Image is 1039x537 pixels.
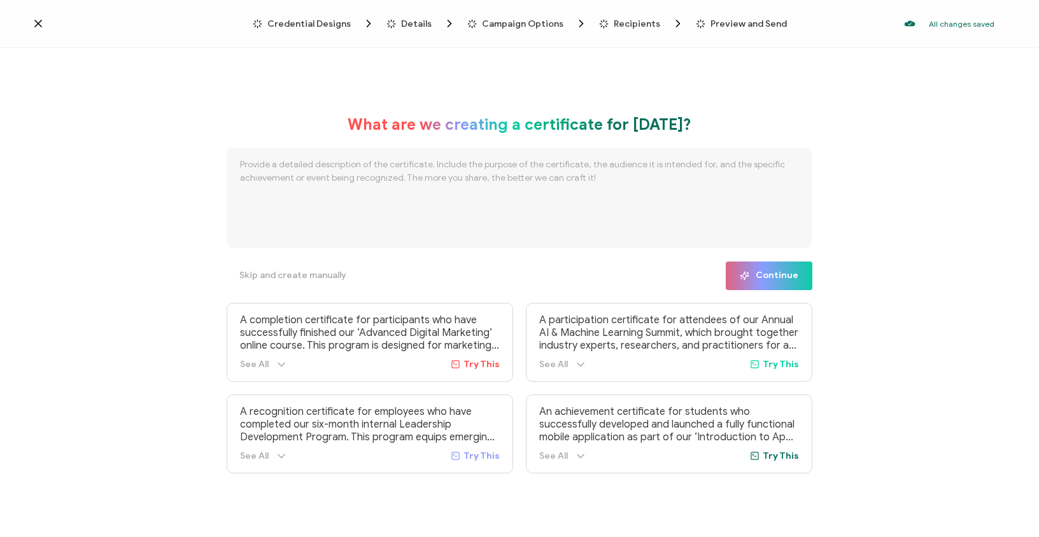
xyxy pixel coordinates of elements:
[539,359,568,370] span: See All
[239,271,346,280] span: Skip and create manually
[539,450,568,461] span: See All
[710,19,787,29] span: Preview and Send
[240,450,269,461] span: See All
[267,19,351,29] span: Credential Designs
[463,359,500,370] span: Try This
[539,314,799,352] p: A participation certificate for attendees of our Annual AI & Machine Learning Summit, which broug...
[240,359,269,370] span: See All
[386,17,456,30] span: Details
[253,17,787,30] div: Breadcrumb
[975,476,1039,537] iframe: Chat Widget
[740,271,798,281] span: Continue
[599,17,684,30] span: Recipients
[539,405,799,443] p: An achievement certificate for students who successfully developed and launched a fully functiona...
[696,19,787,29] span: Preview and Send
[929,19,994,29] p: All changes saved
[401,19,432,29] span: Details
[463,450,500,461] span: Try This
[482,19,563,29] span: Campaign Options
[240,405,500,443] p: A recognition certificate for employees who have completed our six-month internal Leadership Deve...
[348,115,691,134] h1: What are we creating a certificate for [DATE]?
[227,262,359,290] button: Skip and create manually
[240,314,500,352] p: A completion certificate for participants who have successfully finished our ‘Advanced Digital Ma...
[253,17,375,30] span: Credential Designs
[726,262,812,290] button: Continue
[467,17,588,30] span: Campaign Options
[763,359,799,370] span: Try This
[763,450,799,461] span: Try This
[614,19,660,29] span: Recipients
